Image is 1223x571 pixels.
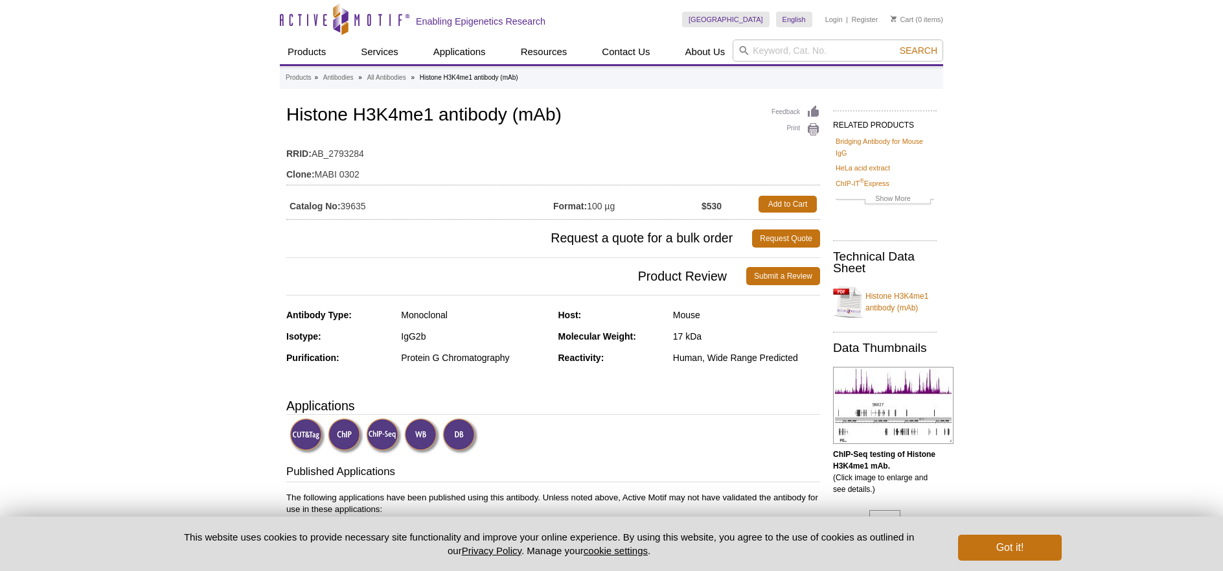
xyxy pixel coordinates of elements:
strong: Reactivity: [558,353,604,363]
a: Print [772,122,820,137]
a: Applications [426,40,494,64]
strong: RRID: [286,148,312,159]
p: This website uses cookies to provide necessary site functionality and improve your online experie... [161,530,937,557]
img: Western Blot Validated [404,418,440,454]
a: Histone H3K4me1 antibody (mAb) [833,283,937,321]
a: Privacy Policy [462,545,521,556]
button: Got it! [958,535,1062,561]
span: Product Review [286,267,746,285]
a: Register [851,15,878,24]
td: 39635 [286,192,553,216]
strong: $530 [702,200,722,212]
img: CUT&Tag Validated [290,418,325,454]
a: About Us [678,40,733,64]
h3: Applications [286,396,820,415]
td: 100 µg [553,192,702,216]
li: » [411,74,415,81]
sup: ® [860,178,864,184]
strong: Isotype: [286,331,321,342]
strong: Molecular Weight: [558,331,636,342]
a: Services [353,40,406,64]
p: (Click image to enlarge and see details.) [833,449,937,495]
strong: Antibody Type: [286,310,352,320]
a: Bridging Antibody for Mouse IgG [836,135,934,159]
td: MABI 0302 [286,161,820,181]
strong: Clone: [286,169,315,180]
div: Protein G Chromatography [401,352,548,364]
h2: Enabling Epigenetics Research [416,16,545,27]
strong: Catalog No: [290,200,341,212]
a: Resources [513,40,575,64]
a: Contact Us [594,40,657,64]
a: HeLa acid extract [836,162,890,174]
div: Mouse [673,309,820,321]
a: Products [286,72,311,84]
div: IgG2b [401,331,548,342]
li: Histone H3K4me1 antibody (mAb) [420,74,518,81]
a: Login [825,15,843,24]
strong: Format: [553,200,587,212]
span: Search [900,45,937,56]
a: English [776,12,812,27]
a: Show More [836,192,934,207]
strong: Host: [558,310,582,320]
span: Request a quote for a bulk order [286,229,752,248]
input: Keyword, Cat. No. [733,40,943,62]
a: Submit a Review [746,267,820,285]
img: ChIP-Seq Validated [366,418,402,454]
a: Add to Cart [759,196,817,213]
a: Cart [891,15,913,24]
li: | [846,12,848,27]
img: Histone H3K4me1 antibody (mAb) tested by ChIP-Seq. [833,367,954,444]
img: Your Cart [891,16,897,22]
h2: Technical Data Sheet [833,251,937,274]
b: ChIP-Seq testing of Histone H3K4me1 mAb. [833,450,935,471]
div: 17 kDa [673,331,820,342]
img: Dot Blot Validated [442,418,478,454]
button: cookie settings [584,545,648,556]
li: (0 items) [891,12,943,27]
strong: Purification: [286,353,339,363]
a: Request Quote [752,229,820,248]
li: » [314,74,318,81]
a: ChIP-IT®Express [836,178,889,189]
button: Search [896,45,941,56]
li: » [358,74,362,81]
h3: Published Applications [286,464,820,482]
h2: RELATED PRODUCTS [833,110,937,134]
a: [GEOGRAPHIC_DATA] [682,12,770,27]
img: ChIP Validated [328,418,363,454]
a: All Antibodies [367,72,406,84]
h1: Histone H3K4me1 antibody (mAb) [286,105,820,127]
a: Products [280,40,334,64]
td: AB_2793284 [286,140,820,161]
div: Human, Wide Range Predicted [673,352,820,364]
h2: Data Thumbnails [833,342,937,354]
div: Monoclonal [401,309,548,321]
a: Feedback [772,105,820,119]
a: Antibodies [323,72,354,84]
